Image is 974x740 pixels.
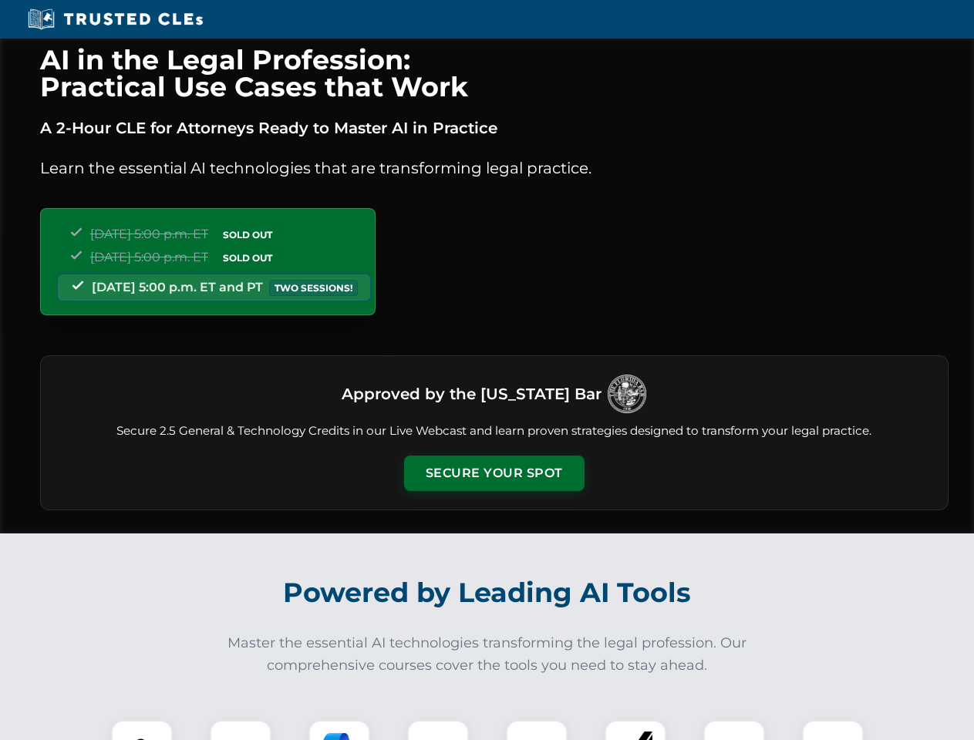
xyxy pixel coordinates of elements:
span: [DATE] 5:00 p.m. ET [90,250,208,264]
span: SOLD OUT [217,250,278,266]
img: Logo [608,375,646,413]
span: [DATE] 5:00 p.m. ET [90,227,208,241]
h2: Powered by Leading AI Tools [60,566,915,620]
span: SOLD OUT [217,227,278,243]
p: A 2-Hour CLE for Attorneys Ready to Master AI in Practice [40,116,949,140]
p: Master the essential AI technologies transforming the legal profession. Our comprehensive courses... [217,632,757,677]
p: Secure 2.5 General & Technology Credits in our Live Webcast and learn proven strategies designed ... [59,422,929,440]
img: Trusted CLEs [23,8,207,31]
p: Learn the essential AI technologies that are transforming legal practice. [40,156,949,180]
h1: AI in the Legal Profession: Practical Use Cases that Work [40,46,949,100]
h3: Approved by the [US_STATE] Bar [342,380,602,408]
button: Secure Your Spot [404,456,585,491]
